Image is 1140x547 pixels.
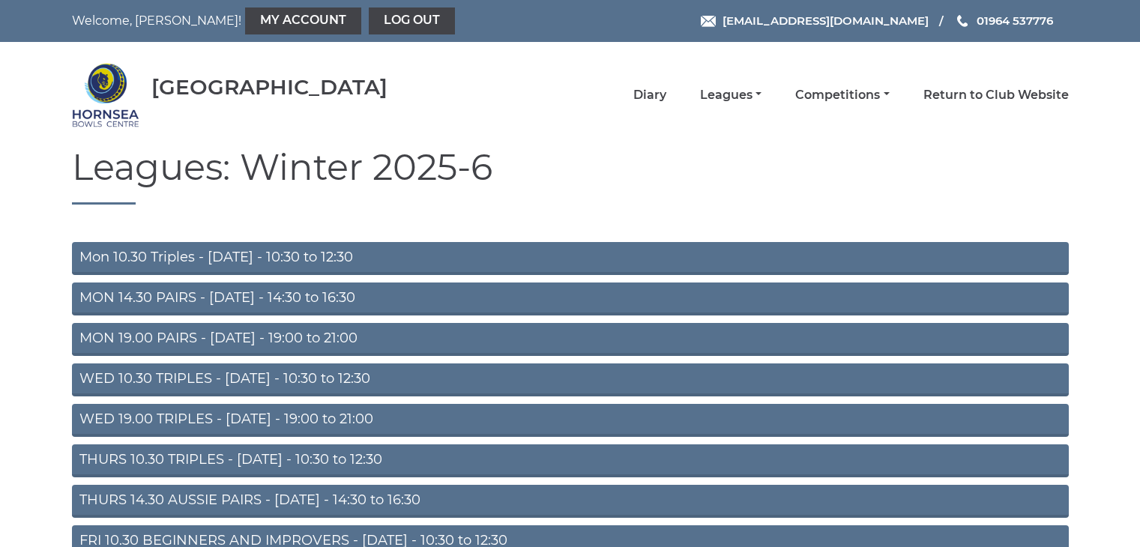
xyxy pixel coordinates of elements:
a: THURS 14.30 AUSSIE PAIRS - [DATE] - 14:30 to 16:30 [72,485,1069,518]
a: Diary [633,87,666,103]
a: THURS 10.30 TRIPLES - [DATE] - 10:30 to 12:30 [72,444,1069,477]
a: Mon 10.30 Triples - [DATE] - 10:30 to 12:30 [72,242,1069,275]
img: Email [701,16,716,27]
a: MON 14.30 PAIRS - [DATE] - 14:30 to 16:30 [72,282,1069,315]
a: MON 19.00 PAIRS - [DATE] - 19:00 to 21:00 [72,323,1069,356]
img: Hornsea Bowls Centre [72,61,139,129]
a: Competitions [795,87,889,103]
span: [EMAIL_ADDRESS][DOMAIN_NAME] [723,13,929,28]
a: WED 10.30 TRIPLES - [DATE] - 10:30 to 12:30 [72,363,1069,396]
a: Return to Club Website [923,87,1069,103]
a: Phone us 01964 537776 [955,12,1053,29]
a: Leagues [700,87,761,103]
a: Email [EMAIL_ADDRESS][DOMAIN_NAME] [701,12,929,29]
div: [GEOGRAPHIC_DATA] [151,76,387,99]
a: WED 19.00 TRIPLES - [DATE] - 19:00 to 21:00 [72,404,1069,437]
span: 01964 537776 [977,13,1053,28]
img: Phone us [957,15,968,27]
a: Log out [369,7,455,34]
a: My Account [245,7,361,34]
nav: Welcome, [PERSON_NAME]! [72,7,474,34]
h1: Leagues: Winter 2025-6 [72,148,1069,205]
